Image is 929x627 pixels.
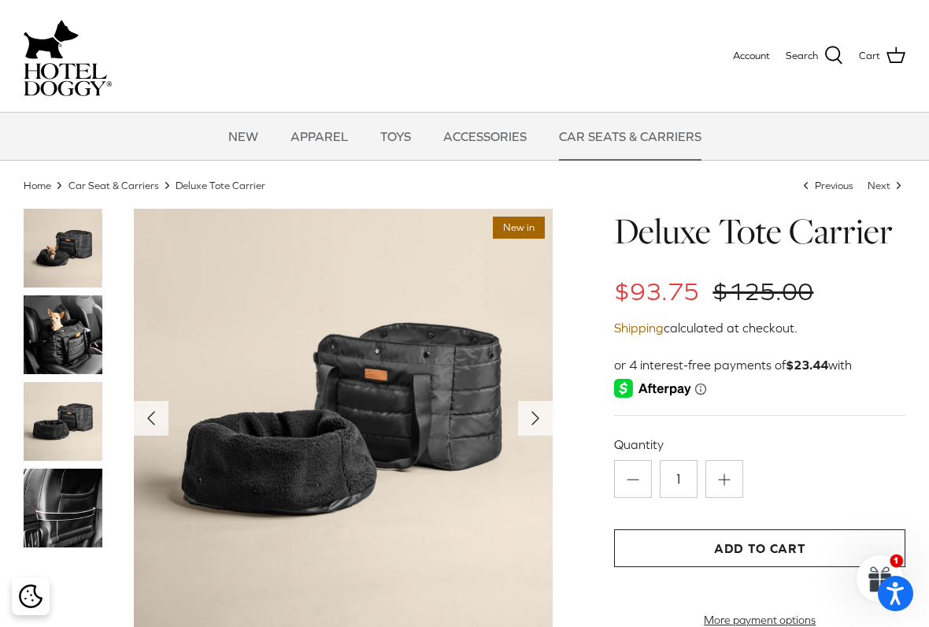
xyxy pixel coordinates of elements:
a: Shipping [614,321,664,335]
a: APPAREL [276,113,362,160]
a: Next [868,179,905,191]
span: $125.00 [712,277,813,306]
button: Add to Cart [614,529,905,567]
a: Search [786,46,843,66]
a: Cart [859,46,905,66]
a: ACCESSORIES [429,113,541,160]
a: Previous [800,179,856,191]
span: New in [493,217,545,239]
span: Search [786,47,818,64]
nav: Breadcrumbs [24,178,905,193]
input: Quantity [660,460,698,498]
a: Home [24,179,51,191]
span: Previous [815,179,853,191]
a: CAR SEATS & CARRIERS [545,113,716,160]
span: $93.75 [614,277,699,306]
a: TOYS [366,113,425,160]
button: Cookie policy [17,583,44,610]
div: Cookie policy [12,577,50,615]
a: hoteldoggycom [24,16,112,96]
a: Car Seat & Carriers [68,179,159,191]
a: Deluxe Tote Carrier [176,179,265,191]
button: Previous [134,401,168,436]
a: NEW [214,113,272,160]
h1: Deluxe Tote Carrier [614,209,905,254]
a: Account [733,47,770,64]
button: Next [518,401,553,436]
a: More payment options [614,614,905,627]
span: Cart [859,47,880,64]
span: Account [733,49,770,61]
img: Cookie policy [19,584,43,608]
img: dog-icon.svg [24,16,79,63]
span: Next [868,179,890,191]
label: Quantity [614,436,905,453]
div: calculated at checkout. [614,318,905,339]
img: hoteldoggycom [24,63,112,96]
